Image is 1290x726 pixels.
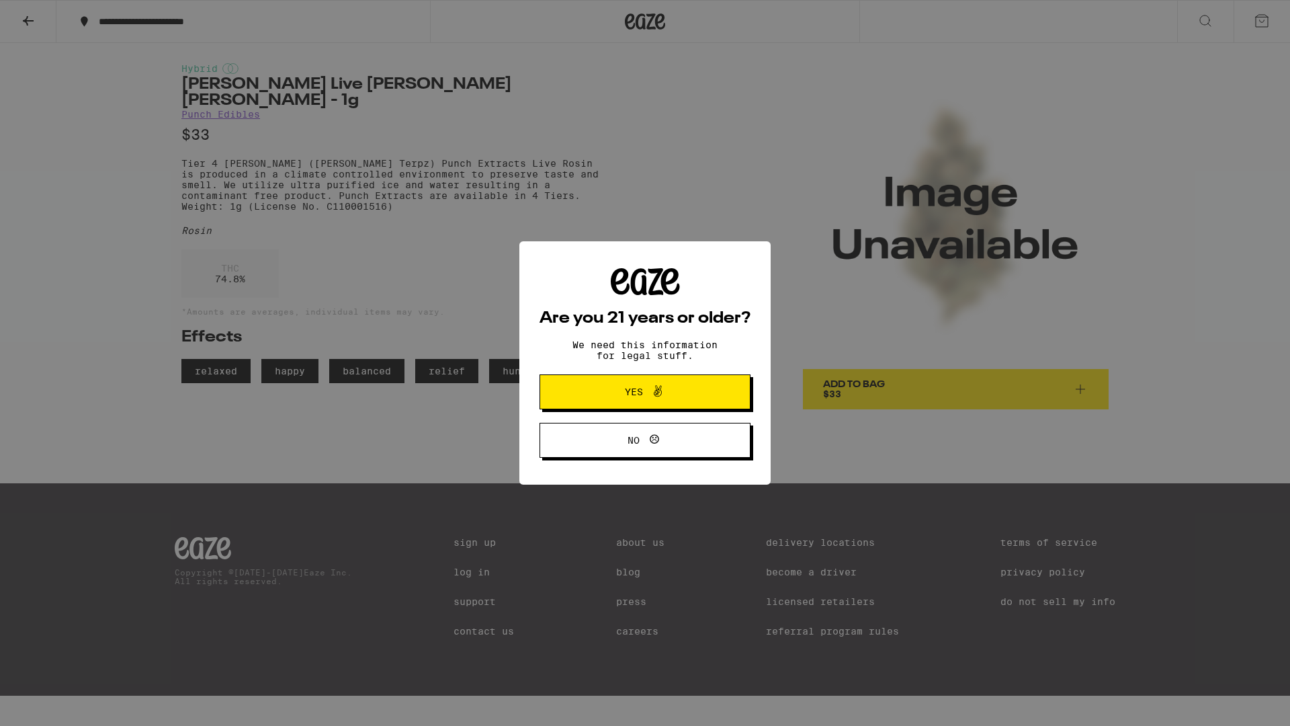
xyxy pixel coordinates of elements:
[561,339,729,361] p: We need this information for legal stuff.
[540,374,750,409] button: Yes
[540,423,750,458] button: No
[625,387,643,397] span: Yes
[540,311,750,327] h2: Are you 21 years or older?
[628,436,640,445] span: No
